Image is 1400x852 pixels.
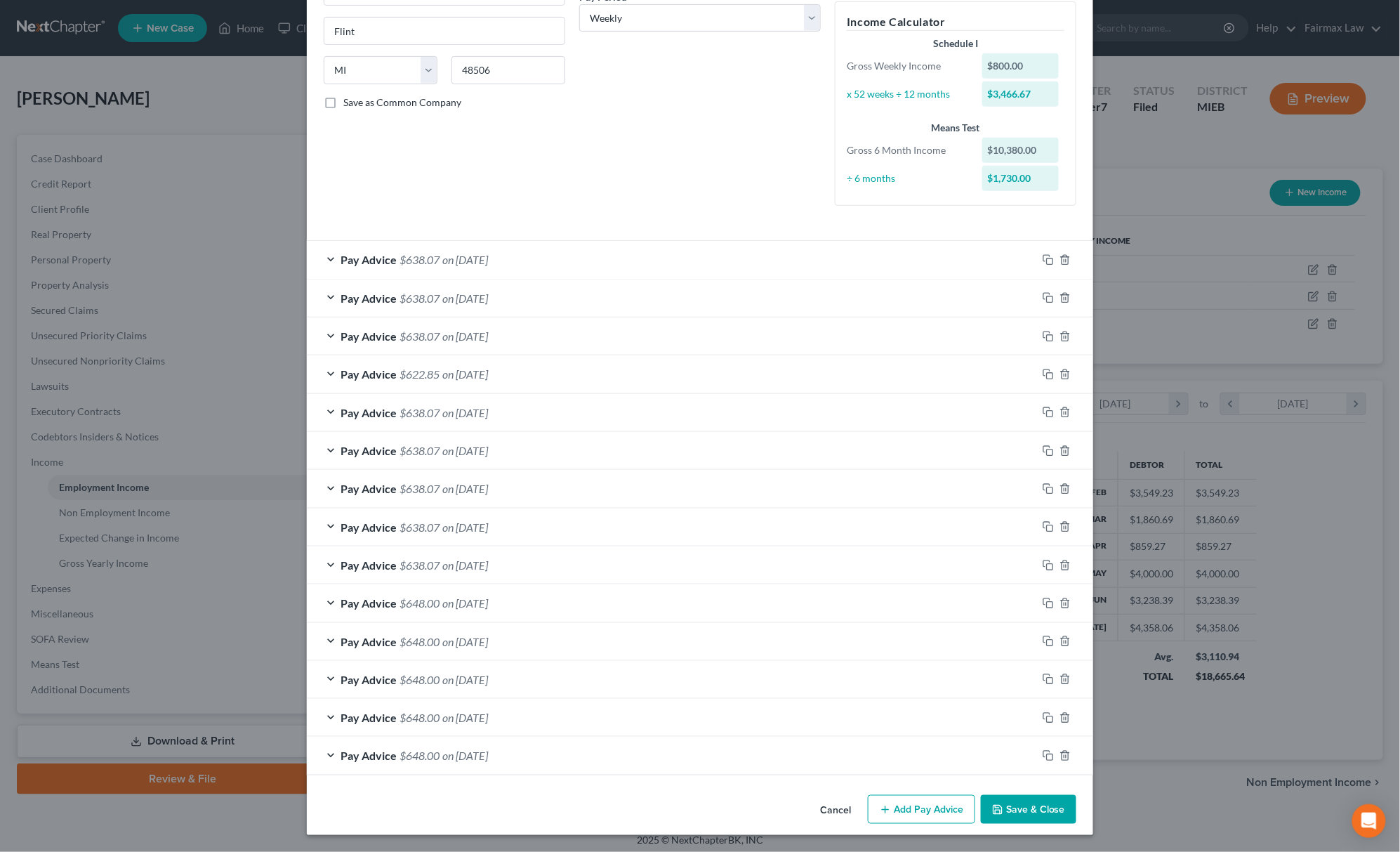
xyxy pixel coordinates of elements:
[341,558,397,572] span: Pay Advice
[442,406,488,419] span: on [DATE]
[982,81,1059,107] div: $3,466.67
[341,367,397,381] span: Pay Advice
[840,143,975,157] div: Gross 6 Month Income
[442,253,488,266] span: on [DATE]
[341,406,397,419] span: Pay Advice
[341,329,397,343] span: Pay Advice
[442,596,488,610] span: on [DATE]
[442,520,488,534] span: on [DATE]
[981,795,1076,825] button: Save & Close
[399,596,440,610] span: $648.00
[341,444,397,457] span: Pay Advice
[341,749,397,762] span: Pay Advice
[399,673,440,686] span: $648.00
[399,635,440,648] span: $648.00
[442,673,488,686] span: on [DATE]
[847,121,1064,135] div: Means Test
[1352,804,1386,838] div: Open Intercom Messenger
[399,520,440,534] span: $638.07
[982,53,1059,79] div: $800.00
[341,291,397,305] span: Pay Advice
[399,406,440,419] span: $638.07
[341,635,397,648] span: Pay Advice
[343,96,461,108] span: Save as Common Company
[847,37,1064,51] div: Schedule I
[341,253,397,266] span: Pay Advice
[442,558,488,572] span: on [DATE]
[442,329,488,343] span: on [DATE]
[442,749,488,762] span: on [DATE]
[982,138,1059,163] div: $10,380.00
[442,635,488,648] span: on [DATE]
[840,171,975,185] div: ÷ 6 months
[399,291,440,305] span: $638.07
[840,59,975,73] div: Gross Weekly Income
[809,797,862,825] button: Cancel
[341,482,397,495] span: Pay Advice
[399,711,440,724] span: $648.00
[324,18,564,44] input: Enter city...
[399,253,440,266] span: $638.07
[341,673,397,686] span: Pay Advice
[399,329,440,343] span: $638.07
[442,367,488,381] span: on [DATE]
[451,56,565,84] input: Enter zip...
[341,520,397,534] span: Pay Advice
[442,482,488,495] span: on [DATE]
[399,367,440,381] span: $622.85
[982,166,1059,191] div: $1,730.00
[399,558,440,572] span: $638.07
[399,749,440,762] span: $648.00
[847,13,1064,31] h5: Income Calculator
[341,711,397,724] span: Pay Advice
[442,444,488,457] span: on [DATE]
[399,482,440,495] span: $638.07
[840,87,975,101] div: x 52 weeks ÷ 12 months
[442,291,488,305] span: on [DATE]
[341,596,397,610] span: Pay Advice
[399,444,440,457] span: $638.07
[868,795,975,825] button: Add Pay Advice
[442,711,488,724] span: on [DATE]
